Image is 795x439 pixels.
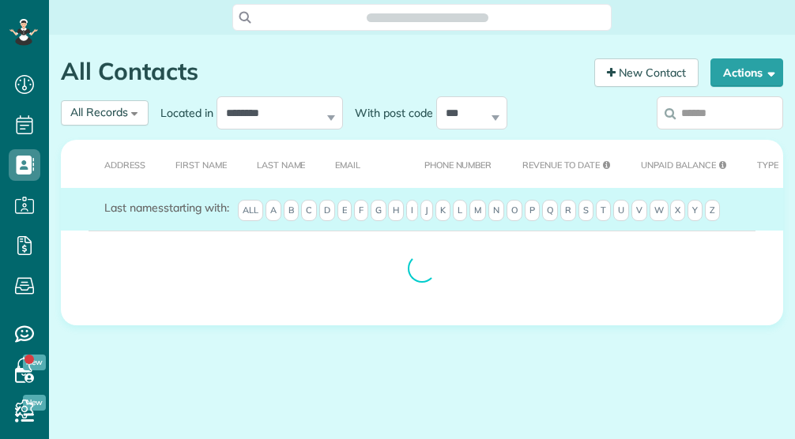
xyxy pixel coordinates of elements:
span: S [578,200,593,222]
span: P [525,200,540,222]
th: Phone number [400,140,498,188]
span: D [319,200,335,222]
span: R [560,200,576,222]
span: K [435,200,450,222]
th: Address [61,140,151,188]
span: Search ZenMaid… [382,9,472,25]
span: A [266,200,281,222]
span: V [631,200,647,222]
span: U [613,200,629,222]
span: B [284,200,299,222]
th: Last Name [232,140,311,188]
label: Located in [149,105,217,121]
span: I [406,200,418,222]
span: Z [705,200,720,222]
span: All Records [70,105,128,119]
a: New Contact [594,58,699,87]
th: Type [733,140,783,188]
th: First Name [151,140,232,188]
h1: All Contacts [61,58,582,84]
span: G [371,200,386,222]
label: starting with: [104,200,229,216]
span: X [670,200,685,222]
span: O [507,200,522,222]
span: C [301,200,317,222]
span: J [420,200,433,222]
th: Unpaid Balance [616,140,732,188]
span: All [238,200,263,222]
span: Q [542,200,558,222]
span: F [354,200,368,222]
span: W [650,200,669,222]
button: Actions [710,58,783,87]
span: Last names [104,201,164,215]
span: H [388,200,404,222]
span: L [453,200,467,222]
th: Email [311,140,399,188]
span: T [596,200,611,222]
label: With post code [343,105,436,121]
span: M [469,200,486,222]
span: Y [688,200,703,222]
th: Revenue to Date [498,140,616,188]
span: N [488,200,504,222]
span: E [337,200,352,222]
